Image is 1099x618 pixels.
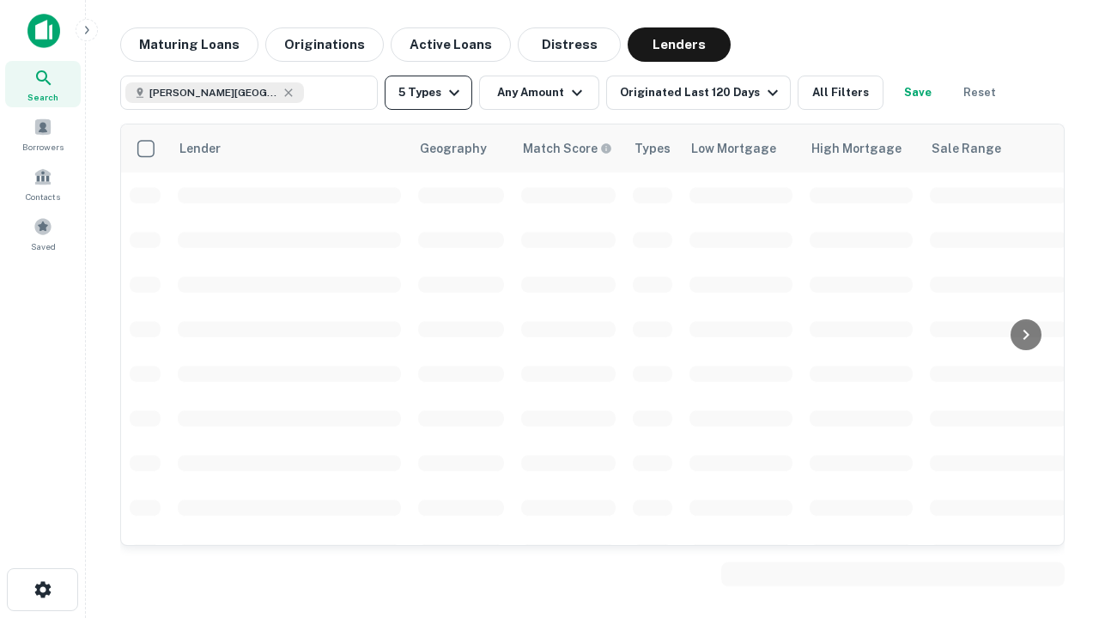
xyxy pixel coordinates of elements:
[932,138,1001,159] div: Sale Range
[1013,426,1099,508] iframe: Chat Widget
[31,239,56,253] span: Saved
[22,140,64,154] span: Borrowers
[518,27,621,62] button: Distress
[149,85,278,100] span: [PERSON_NAME][GEOGRAPHIC_DATA], [GEOGRAPHIC_DATA]
[27,14,60,48] img: capitalize-icon.png
[691,138,776,159] div: Low Mortgage
[635,138,671,159] div: Types
[169,124,410,173] th: Lender
[606,76,791,110] button: Originated Last 120 Days
[26,190,60,203] span: Contacts
[5,61,81,107] a: Search
[952,76,1007,110] button: Reset
[120,27,258,62] button: Maturing Loans
[620,82,783,103] div: Originated Last 120 Days
[385,76,472,110] button: 5 Types
[391,27,511,62] button: Active Loans
[513,124,624,173] th: Capitalize uses an advanced AI algorithm to match your search with the best lender. The match sco...
[624,124,681,173] th: Types
[890,76,945,110] button: Save your search to get updates of matches that match your search criteria.
[410,124,513,173] th: Geography
[523,139,612,158] div: Capitalize uses an advanced AI algorithm to match your search with the best lender. The match sco...
[628,27,731,62] button: Lenders
[811,138,902,159] div: High Mortgage
[179,138,221,159] div: Lender
[265,27,384,62] button: Originations
[523,139,609,158] h6: Match Score
[479,76,599,110] button: Any Amount
[921,124,1076,173] th: Sale Range
[801,124,921,173] th: High Mortgage
[5,111,81,157] a: Borrowers
[420,138,487,159] div: Geography
[798,76,883,110] button: All Filters
[27,90,58,104] span: Search
[5,161,81,207] a: Contacts
[681,124,801,173] th: Low Mortgage
[5,210,81,257] a: Saved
